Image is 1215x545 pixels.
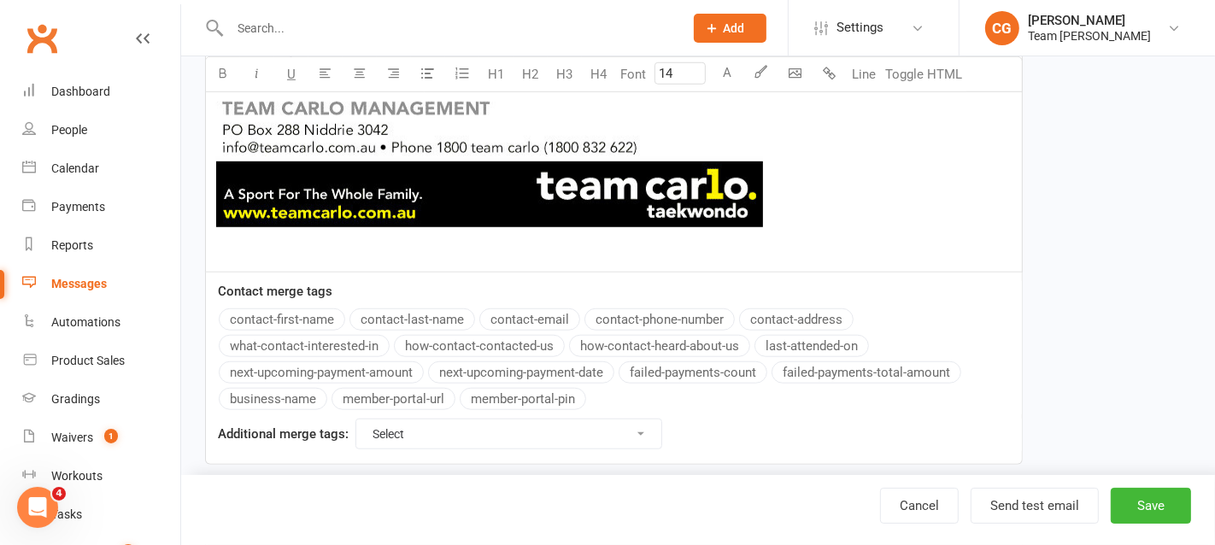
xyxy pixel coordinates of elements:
div: Dashboard [51,85,110,98]
div: People [51,123,87,137]
button: contact-email [479,308,580,331]
div: Workouts [51,469,103,483]
div: Waivers [51,431,93,444]
button: Toggle HTML [881,57,966,91]
button: Send test email [971,488,1099,524]
button: H4 [582,57,616,91]
div: Gradings [51,392,100,406]
button: Font [616,57,650,91]
button: next-upcoming-payment-amount [219,361,424,384]
a: Workouts [22,457,180,495]
button: how-contact-heard-about-us [569,335,750,357]
div: CG [985,11,1019,45]
a: Dashboard [22,73,180,111]
button: Line [847,57,881,91]
a: People [22,111,180,149]
span: Settings [836,9,883,47]
div: Calendar [51,161,99,175]
iframe: Intercom live chat [17,487,58,528]
div: [PERSON_NAME] [1028,13,1151,28]
button: contact-first-name [219,308,345,331]
a: Gradings [22,380,180,419]
div: Product Sales [51,354,125,367]
a: Product Sales [22,342,180,380]
button: contact-address [739,308,854,331]
div: Tasks [51,507,82,521]
span: U [287,67,296,82]
button: member-portal-pin [460,388,586,410]
button: H2 [514,57,548,91]
a: Tasks [22,495,180,534]
label: Contact merge tags [218,281,332,302]
button: H3 [548,57,582,91]
button: member-portal-url [332,388,455,410]
button: contact-last-name [349,308,475,331]
div: Team [PERSON_NAME] [1028,28,1151,44]
button: what-contact-interested-in [219,335,390,357]
button: how-contact-contacted-us [394,335,565,357]
div: Automations [51,315,120,329]
div: Payments [51,200,105,214]
button: next-upcoming-payment-date [428,361,614,384]
button: U [274,57,308,91]
label: Additional merge tags: [218,424,349,444]
a: Cancel [880,488,959,524]
div: Reports [51,238,93,252]
span: 1 [104,429,118,443]
button: business-name [219,388,327,410]
div: Messages [51,277,107,290]
button: Add [694,14,766,43]
span: Add [724,21,745,35]
button: failed-payments-total-amount [772,361,961,384]
a: Waivers 1 [22,419,180,457]
button: failed-payments-count [619,361,767,384]
button: H1 [479,57,514,91]
input: Search... [225,16,672,40]
input: Default [654,62,706,85]
button: contact-phone-number [584,308,735,331]
a: Payments [22,188,180,226]
a: Reports [22,226,180,265]
img: 39d4667a-0e29-4eaa-96bd-d4889f754436.jpg [216,88,763,227]
a: Automations [22,303,180,342]
a: Calendar [22,149,180,188]
span: 4 [52,487,66,501]
a: Clubworx [21,17,63,60]
button: last-attended-on [754,335,869,357]
button: A [710,57,744,91]
a: Messages [22,265,180,303]
button: Save [1111,488,1191,524]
